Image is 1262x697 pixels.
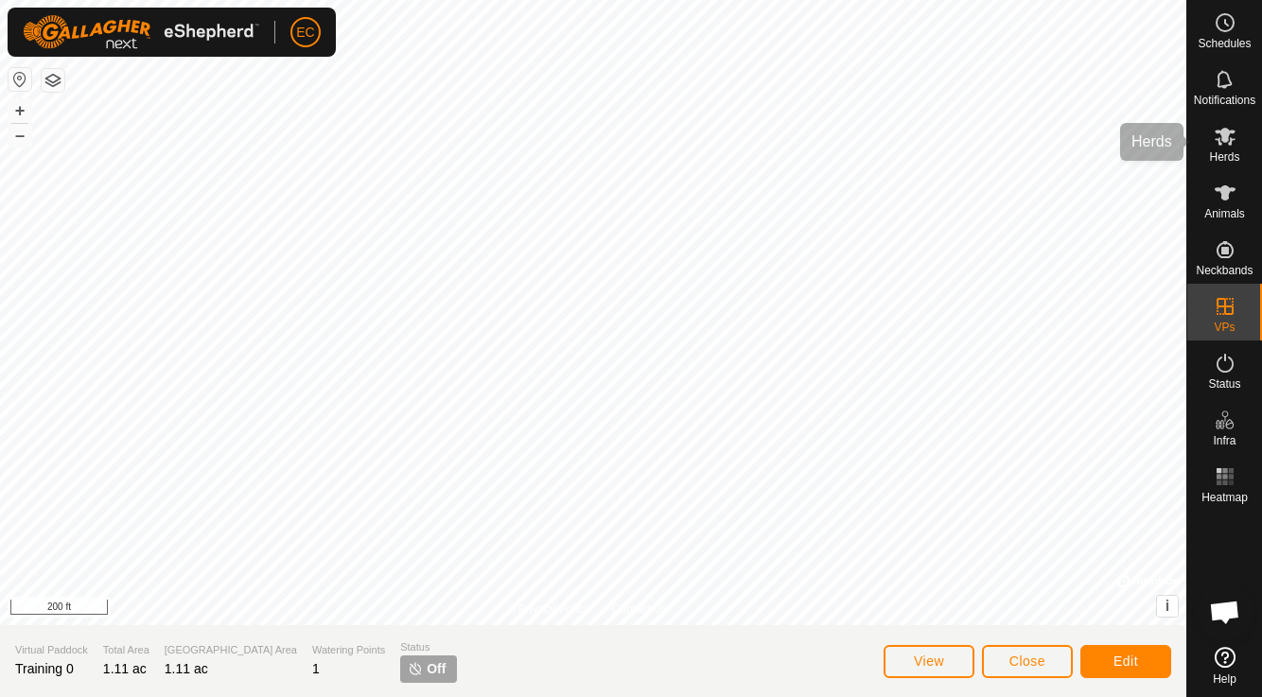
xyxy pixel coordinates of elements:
[1113,653,1138,669] span: Edit
[1213,435,1236,446] span: Infra
[427,659,446,679] span: Off
[1209,151,1239,163] span: Herds
[1157,596,1178,617] button: i
[1166,598,1169,614] span: i
[15,642,88,658] span: Virtual Paddock
[312,642,385,658] span: Watering Points
[914,653,944,669] span: View
[9,124,31,147] button: –
[312,661,320,676] span: 1
[165,661,208,676] span: 1.11 ac
[1197,584,1253,640] div: Open chat
[103,661,147,676] span: 1.11 ac
[42,69,64,92] button: Map Layers
[23,15,259,49] img: Gallagher Logo
[1196,265,1253,276] span: Neckbands
[884,645,974,678] button: View
[982,645,1073,678] button: Close
[296,23,314,43] span: EC
[1201,492,1248,503] span: Heatmap
[103,642,149,658] span: Total Area
[518,601,589,618] a: Privacy Policy
[15,661,74,676] span: Training 0
[1198,38,1251,49] span: Schedules
[1009,653,1045,669] span: Close
[1204,208,1245,219] span: Animals
[408,661,423,676] img: turn-off
[1187,639,1262,692] a: Help
[400,639,457,655] span: Status
[1213,673,1236,685] span: Help
[1208,378,1240,390] span: Status
[9,99,31,122] button: +
[165,642,297,658] span: [GEOGRAPHIC_DATA] Area
[612,601,668,618] a: Contact Us
[1080,645,1171,678] button: Edit
[9,68,31,91] button: Reset Map
[1194,95,1255,106] span: Notifications
[1214,322,1235,333] span: VPs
